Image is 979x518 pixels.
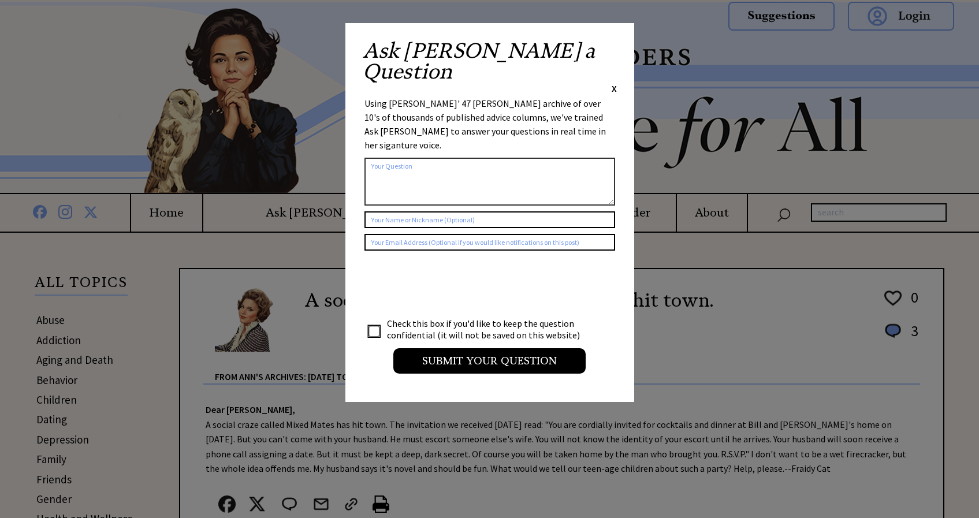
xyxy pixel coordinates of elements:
h2: Ask [PERSON_NAME] a Question [363,40,617,82]
input: Your Name or Nickname (Optional) [364,211,615,228]
span: X [612,83,617,94]
input: Your Email Address (Optional if you would like notifications on this post) [364,234,615,251]
td: Check this box if you'd like to keep the question confidential (it will not be saved on this webs... [386,317,591,341]
input: Submit your Question [393,348,586,374]
iframe: reCAPTCHA [364,262,540,307]
div: Using [PERSON_NAME]' 47 [PERSON_NAME] archive of over 10's of thousands of published advice colum... [364,96,615,152]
